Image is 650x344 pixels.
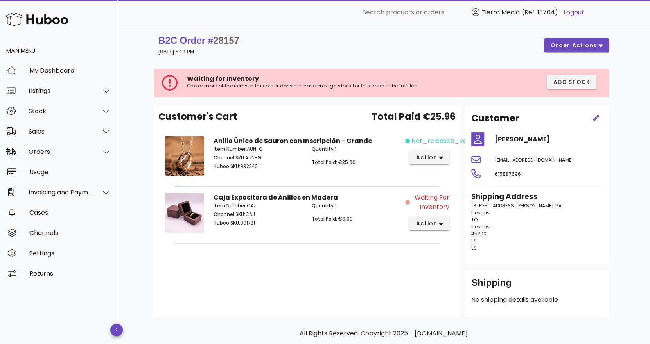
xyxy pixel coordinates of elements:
[471,216,478,223] span: TO
[409,150,449,164] button: action
[471,295,603,305] p: No shipping details available
[471,202,562,209] span: [STREET_ADDRESS][PERSON_NAME] 1°A
[29,250,111,257] div: Settings
[29,148,92,155] div: Orders
[5,11,68,28] img: Huboo Logo
[550,41,597,50] span: order actions
[214,211,245,217] span: Channel SKU:
[415,219,437,228] span: action
[165,193,204,232] img: Product Image
[214,193,338,202] strong: Caja Expositora de Anillos en Madera
[471,223,490,230] span: Illescas
[29,128,92,135] div: Sales
[214,163,240,169] span: Huboo SKU:
[29,270,111,277] div: Returns
[29,168,111,176] div: Usage
[29,229,111,237] div: Channels
[564,8,584,17] a: Logout
[495,135,603,144] h4: [PERSON_NAME]
[471,276,603,295] div: Shipping
[214,202,247,209] span: Item Number:
[312,159,356,166] span: Total Paid: €25.96
[553,78,591,86] span: Add Stock
[187,74,259,83] span: Waiting for Inventory
[312,202,335,209] span: Quantity:
[214,154,245,161] span: Channel SKU:
[187,83,463,89] p: One or more of the items in this order does not have enough stock for this order to be fulfilled.
[214,146,247,152] span: Item Number:
[544,38,609,52] button: order actions
[165,136,204,176] img: Product Image
[312,146,400,153] p: 1
[312,146,335,152] span: Quantity:
[29,189,92,196] div: Invoicing and Payments
[29,87,92,94] div: Listings
[214,163,302,170] p: 992343
[471,230,487,237] span: 45200
[29,67,111,74] div: My Dashboard
[214,219,240,226] span: Huboo SKU:
[214,154,302,161] p: AUN-G
[409,216,449,230] button: action
[495,171,521,177] span: 615887696
[29,209,111,216] div: Cases
[495,157,574,163] span: [EMAIL_ADDRESS][DOMAIN_NAME]
[29,107,92,115] div: Stock
[312,202,400,209] p: 1
[214,202,302,209] p: CAJ
[214,219,302,226] p: 991731
[158,110,237,124] span: Customer's Cart
[411,193,449,212] span: Waiting for Inventory
[471,244,477,251] span: ES
[471,237,477,244] span: ES
[214,146,302,153] p: AUN-G
[471,111,519,125] h2: Customer
[312,216,353,222] span: Total Paid: €0.00
[471,191,603,202] h3: Shipping Address
[411,136,470,146] span: not_released_yet
[214,136,372,145] strong: Anillo Único de Sauron con Inscripción - Grande
[481,8,520,17] span: Tierra Media
[158,35,239,46] strong: B2C Order #
[415,153,437,162] span: action
[471,209,490,216] span: Illescas
[522,8,558,17] span: (Ref: 13704)
[213,35,239,46] span: 28157
[547,75,597,89] button: Add Stock
[372,110,456,124] span: Total Paid €25.96
[214,211,302,218] p: CAJ
[158,49,194,55] small: [DATE] 5:19 PM
[160,329,607,338] p: All Rights Reserved. Copyright 2025 - [DOMAIN_NAME]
